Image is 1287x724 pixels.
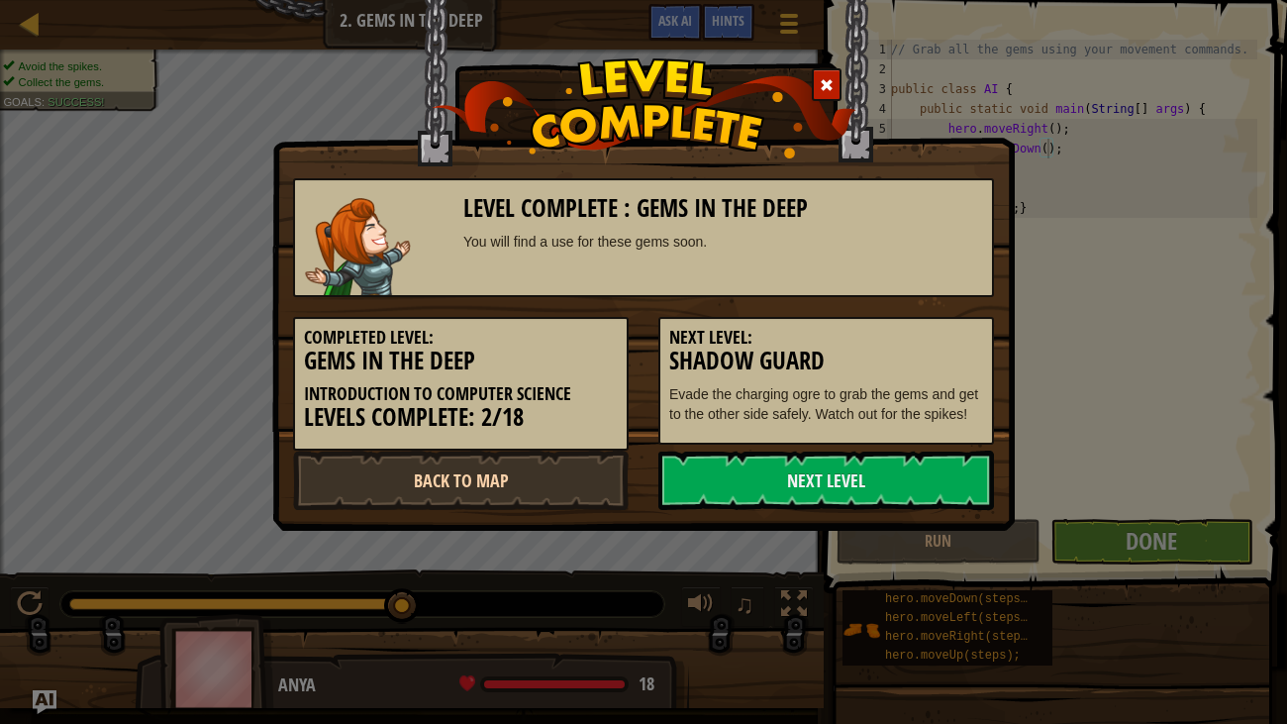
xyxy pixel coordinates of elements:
h3: Level Complete : Gems in the Deep [463,195,983,222]
p: Evade the charging ogre to grab the gems and get to the other side safely. Watch out for the spikes! [669,384,983,424]
h5: Next Level: [669,328,983,348]
img: captain.png [305,198,411,295]
h3: Gems in the Deep [304,348,618,374]
a: Next Level [658,451,994,510]
img: level_complete.png [432,58,856,158]
h3: Levels Complete: 2/18 [304,404,618,431]
a: Back to Map [293,451,629,510]
div: You will find a use for these gems soon. [463,232,983,252]
h3: Shadow Guard [669,348,983,374]
h5: Introduction to Computer Science [304,384,618,404]
h5: Completed Level: [304,328,618,348]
